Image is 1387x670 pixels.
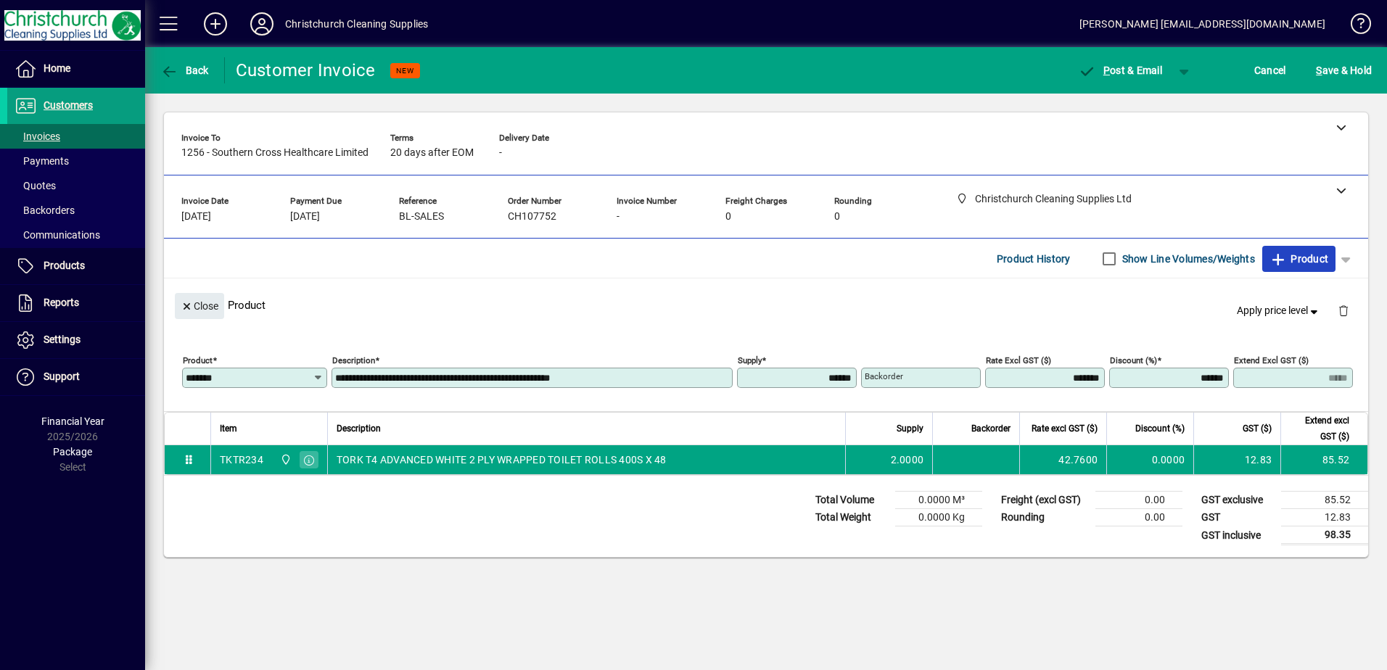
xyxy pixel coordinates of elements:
[1281,509,1368,526] td: 12.83
[7,248,145,284] a: Products
[7,285,145,321] a: Reports
[725,211,731,223] span: 0
[1280,445,1367,474] td: 85.52
[1135,421,1185,437] span: Discount (%)
[44,334,81,345] span: Settings
[44,371,80,382] span: Support
[337,421,381,437] span: Description
[997,247,1071,270] span: Product History
[1281,526,1368,545] td: 98.35
[991,246,1077,272] button: Product History
[738,355,762,365] mat-label: Supply
[7,149,145,173] a: Payments
[192,11,239,37] button: Add
[181,211,211,223] span: [DATE]
[1237,303,1321,318] span: Apply price level
[1234,355,1309,365] mat-label: Extend excl GST ($)
[15,180,56,191] span: Quotes
[157,57,213,83] button: Back
[290,211,320,223] span: [DATE]
[986,355,1051,365] mat-label: Rate excl GST ($)
[220,452,263,467] div: TKTR234
[1269,247,1328,270] span: Product
[808,492,895,509] td: Total Volume
[183,355,213,365] mat-label: Product
[1106,445,1193,474] td: 0.0000
[1095,492,1182,509] td: 0.00
[7,223,145,247] a: Communications
[895,509,982,526] td: 0.0000 Kg
[220,421,237,437] span: Item
[1231,298,1327,324] button: Apply price level
[994,492,1095,509] td: Freight (excl GST)
[44,297,79,308] span: Reports
[1312,57,1375,83] button: Save & Hold
[337,452,667,467] span: TORK T4 ADVANCED WHITE 2 PLY WRAPPED TOILET ROLLS 400S X 48
[15,229,100,241] span: Communications
[1326,304,1361,317] app-page-header-button: Delete
[1316,59,1372,82] span: ave & Hold
[895,492,982,509] td: 0.0000 M³
[15,131,60,142] span: Invoices
[390,147,474,159] span: 20 days after EOM
[1262,246,1335,272] button: Product
[15,155,69,167] span: Payments
[175,293,224,319] button: Close
[239,11,285,37] button: Profile
[499,147,502,159] span: -
[1251,57,1290,83] button: Cancel
[808,509,895,526] td: Total Weight
[236,59,376,82] div: Customer Invoice
[1032,421,1098,437] span: Rate excl GST ($)
[15,204,75,216] span: Backorders
[1071,57,1169,83] button: Post & Email
[7,51,145,87] a: Home
[399,211,444,223] span: BL-SALES
[865,371,903,381] mat-label: Backorder
[1326,293,1361,328] button: Delete
[1281,492,1368,509] td: 85.52
[396,66,414,75] span: NEW
[1078,65,1162,76] span: ost & Email
[891,452,924,467] span: 2.0000
[617,211,620,223] span: -
[1029,452,1098,467] div: 42.7600
[41,415,104,427] span: Financial Year
[145,57,225,83] app-page-header-button: Back
[1194,526,1281,545] td: GST inclusive
[1254,59,1286,82] span: Cancel
[164,278,1368,331] div: Product
[1103,65,1110,76] span: P
[332,355,375,365] mat-label: Description
[1110,355,1157,365] mat-label: Discount (%)
[508,211,556,223] span: CH107752
[971,421,1011,437] span: Backorder
[7,198,145,223] a: Backorders
[285,12,428,36] div: Christchurch Cleaning Supplies
[7,124,145,149] a: Invoices
[994,509,1095,526] td: Rounding
[160,65,209,76] span: Back
[44,62,70,74] span: Home
[1193,445,1280,474] td: 12.83
[7,359,145,395] a: Support
[1243,421,1272,437] span: GST ($)
[1194,509,1281,526] td: GST
[7,173,145,198] a: Quotes
[171,299,228,312] app-page-header-button: Close
[1079,12,1325,36] div: [PERSON_NAME] [EMAIL_ADDRESS][DOMAIN_NAME]
[181,147,369,159] span: 1256 - Southern Cross Healthcare Limited
[1290,413,1349,444] span: Extend excl GST ($)
[44,99,93,111] span: Customers
[44,260,85,271] span: Products
[1316,65,1322,76] span: S
[7,322,145,358] a: Settings
[834,211,840,223] span: 0
[276,452,293,468] span: Christchurch Cleaning Supplies Ltd
[181,294,218,318] span: Close
[1194,492,1281,509] td: GST exclusive
[1119,252,1255,266] label: Show Line Volumes/Weights
[897,421,923,437] span: Supply
[1095,509,1182,526] td: 0.00
[53,446,92,458] span: Package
